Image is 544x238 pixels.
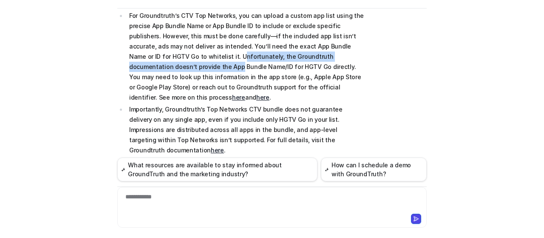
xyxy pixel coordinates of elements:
[117,157,366,187] p: If you need the exact App Bundle Name or ID, or have further questions about delivery guarantees,...
[232,94,245,101] a: here
[321,158,427,181] button: How can I schedule a demo with GroundTruth?
[211,146,224,154] a: here
[117,158,317,181] button: What resources are available to stay informed about GroundTruth and the marketing industry?
[256,94,269,101] a: here
[129,11,366,103] p: For Groundtruth’s CTV Top Networks, you can upload a custom app list using the precise App Bundle...
[129,104,366,155] p: Importantly, Groundtruth’s Top Networks CTV bundle does not guarantee delivery on any single app,...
